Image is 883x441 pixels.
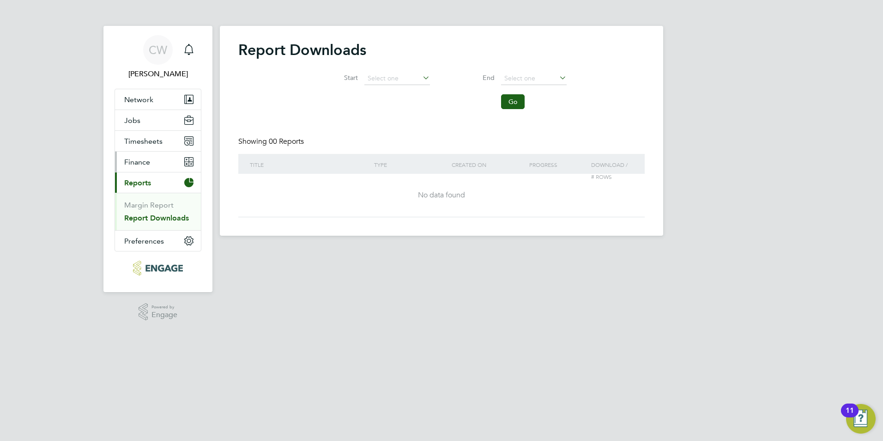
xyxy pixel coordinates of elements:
div: Reports [115,193,201,230]
button: Preferences [115,231,201,251]
span: Engage [151,311,177,319]
input: Select one [501,72,567,85]
div: Download / [589,154,635,187]
button: Open Resource Center, 11 new notifications [846,404,876,434]
button: Reports [115,172,201,193]
div: Created On [449,154,527,175]
input: Select one [364,72,430,85]
div: Progress [527,154,589,175]
span: Finance [124,158,150,166]
div: 11 [846,410,854,423]
div: Showing [238,137,306,147]
span: CW [149,44,167,56]
a: Margin Report [124,201,174,209]
span: Reports [124,178,151,187]
button: Finance [115,152,201,172]
span: Powered by [151,303,177,311]
nav: Main navigation [103,26,212,292]
div: No data found [248,190,635,200]
span: Jobs [124,116,140,125]
span: Timesheets [124,137,163,146]
a: Go to home page [115,261,201,276]
label: Start [316,73,358,82]
label: End [453,73,495,82]
button: Network [115,89,201,110]
div: Type [372,154,449,175]
span: Network [124,95,153,104]
span: # Rows [591,173,612,180]
div: Title [248,154,372,175]
a: CW[PERSON_NAME] [115,35,201,80]
h2: Report Downloads [238,41,645,59]
img: northbuildrecruit-logo-retina.png [133,261,182,276]
button: Go [501,94,525,109]
span: 00 Reports [269,137,304,146]
span: Claire Waldron [115,68,201,80]
a: Report Downloads [124,214,189,222]
span: Preferences [124,237,164,245]
button: Timesheets [115,131,201,151]
a: Powered byEngage [139,303,178,321]
button: Jobs [115,110,201,130]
